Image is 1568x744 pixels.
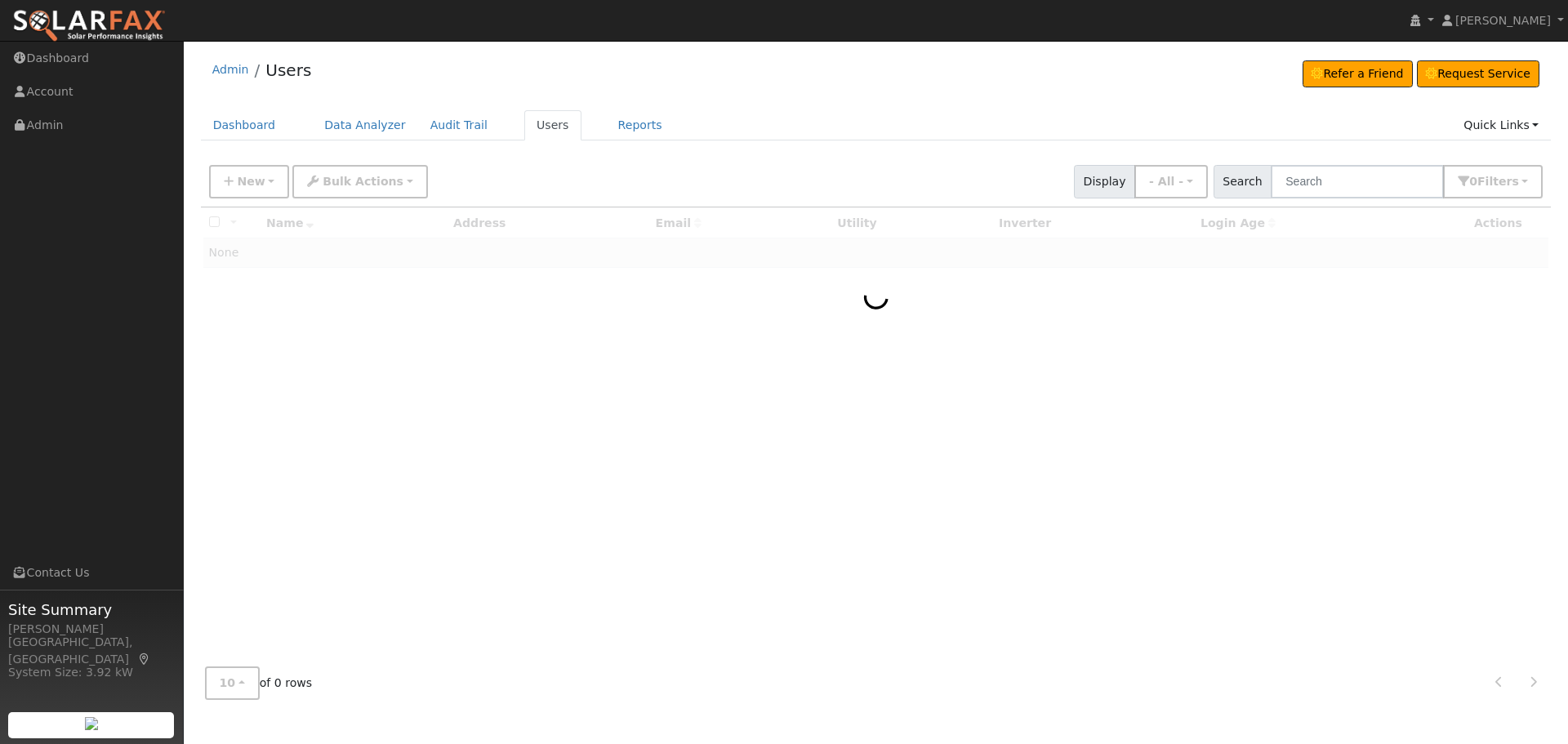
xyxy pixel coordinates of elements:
[524,110,581,140] a: Users
[201,110,288,140] a: Dashboard
[205,666,313,700] span: of 0 rows
[1303,60,1413,88] a: Refer a Friend
[8,621,175,638] div: [PERSON_NAME]
[323,175,403,188] span: Bulk Actions
[1451,110,1551,140] a: Quick Links
[265,60,311,80] a: Users
[1271,165,1444,198] input: Search
[1477,175,1519,188] span: Filter
[12,9,166,43] img: SolarFax
[137,653,152,666] a: Map
[292,165,427,198] button: Bulk Actions
[312,110,418,140] a: Data Analyzer
[1455,14,1551,27] span: [PERSON_NAME]
[606,110,675,140] a: Reports
[418,110,500,140] a: Audit Trail
[1214,165,1272,198] span: Search
[212,63,249,76] a: Admin
[8,634,175,668] div: [GEOGRAPHIC_DATA], [GEOGRAPHIC_DATA]
[1417,60,1540,88] a: Request Service
[1074,165,1135,198] span: Display
[1443,165,1543,198] button: 0Filters
[237,175,265,188] span: New
[1512,175,1518,188] span: s
[209,165,290,198] button: New
[205,666,260,700] button: 10
[1134,165,1208,198] button: - All -
[85,717,98,730] img: retrieve
[8,599,175,621] span: Site Summary
[8,664,175,681] div: System Size: 3.92 kW
[220,676,236,689] span: 10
